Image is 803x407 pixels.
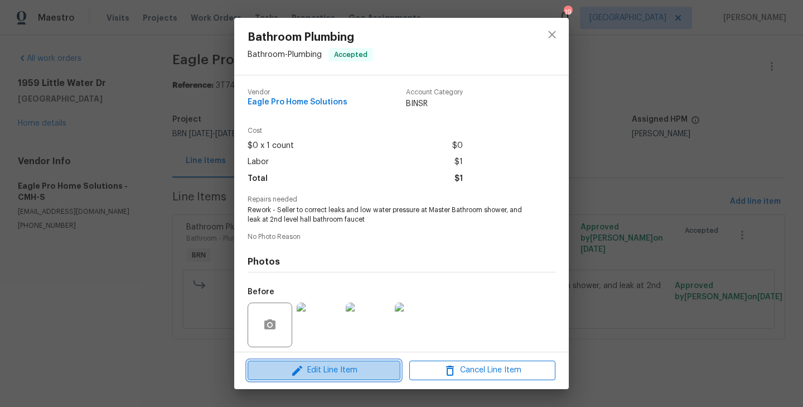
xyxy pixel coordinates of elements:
[248,51,322,59] span: Bathroom - Plumbing
[248,171,268,187] span: Total
[248,31,373,44] span: Bathroom Plumbing
[454,154,463,170] span: $1
[251,363,397,377] span: Edit Line Item
[248,233,555,241] span: No Photo Reason
[452,138,463,154] span: $0
[454,171,463,187] span: $1
[248,256,555,267] h4: Photos
[409,361,555,380] button: Cancel Line Item
[248,138,294,154] span: $0 x 1 count
[248,205,525,224] span: Rework - Seller to correct leaks and low water pressure at Master Bathroom shower, and leak at 2n...
[406,89,463,96] span: Account Category
[248,98,347,107] span: Eagle Pro Home Solutions
[539,21,565,48] button: close
[248,288,274,296] h5: Before
[413,363,552,377] span: Cancel Line Item
[248,154,269,170] span: Labor
[406,98,463,109] span: BINSR
[564,7,572,18] div: 19
[248,89,347,96] span: Vendor
[330,49,372,60] span: Accepted
[248,127,463,135] span: Cost
[248,361,400,380] button: Edit Line Item
[248,196,555,203] span: Repairs needed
